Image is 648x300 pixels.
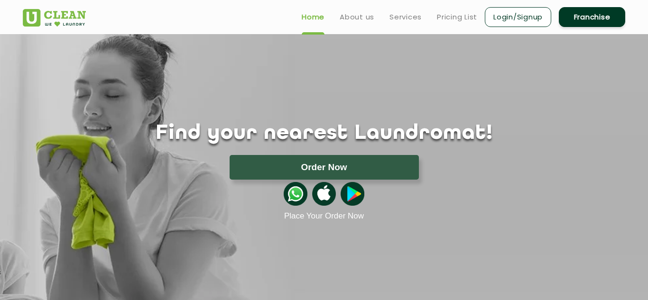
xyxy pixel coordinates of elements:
[389,11,422,23] a: Services
[340,11,374,23] a: About us
[302,11,324,23] a: Home
[230,155,419,180] button: Order Now
[312,182,336,206] img: apple-icon.png
[16,122,632,145] h1: Find your nearest Laundromat!
[341,182,364,206] img: playstoreicon.png
[559,7,625,27] a: Franchise
[284,182,307,206] img: whatsappicon.png
[23,9,86,27] img: UClean Laundry and Dry Cleaning
[284,211,364,221] a: Place Your Order Now
[485,7,551,27] a: Login/Signup
[437,11,477,23] a: Pricing List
